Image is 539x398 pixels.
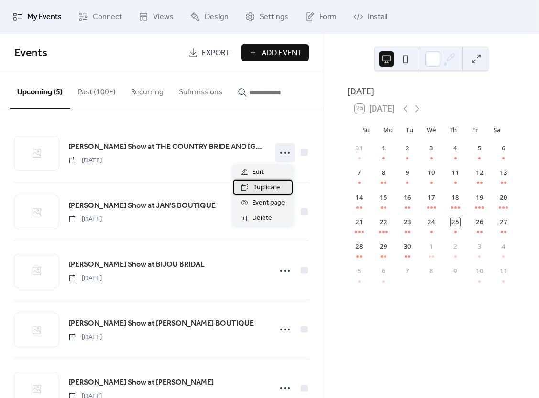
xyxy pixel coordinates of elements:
button: Add Event [241,44,309,61]
div: Sa [486,121,508,139]
a: Design [183,4,236,30]
div: 25 [451,217,460,227]
span: Events [14,43,47,64]
div: 24 [427,217,436,227]
div: 14 [354,193,364,203]
div: Th [442,121,464,139]
div: Mo [377,121,399,139]
span: [PERSON_NAME] Show at [PERSON_NAME] [68,377,214,388]
div: 12 [475,168,484,178]
span: Settings [260,11,288,23]
span: [PERSON_NAME] Show at BIJOU BRIDAL [68,259,205,271]
div: 2 [451,242,460,251]
span: Add Event [262,47,302,59]
div: 10 [427,168,436,178]
div: 31 [354,144,364,153]
span: Design [205,11,229,23]
span: Delete [252,213,272,224]
button: Upcoming (5) [10,72,70,109]
div: 26 [475,217,484,227]
span: [DATE] [68,273,102,284]
span: [DATE] [68,156,102,166]
div: 15 [379,193,388,203]
div: 22 [379,217,388,227]
div: 11 [451,168,460,178]
span: Form [319,11,337,23]
span: [DATE] [68,332,102,342]
a: [PERSON_NAME] Show at [PERSON_NAME] [68,376,214,389]
span: Connect [93,11,122,23]
div: 29 [379,242,388,251]
div: 1 [427,242,436,251]
div: 8 [427,266,436,276]
div: Tu [399,121,421,139]
div: 4 [499,242,508,251]
span: Edit [252,167,264,178]
div: 9 [451,266,460,276]
div: 1 [379,144,388,153]
div: 5 [475,144,484,153]
div: 30 [403,242,412,251]
a: Form [298,4,344,30]
span: Install [368,11,387,23]
span: [PERSON_NAME] Show at [PERSON_NAME] BOUTIQUE [68,318,254,330]
div: 7 [354,168,364,178]
span: Export [202,47,230,59]
span: My Events [27,11,62,23]
span: Duplicate [252,182,280,193]
button: Past (100+) [70,72,123,108]
div: 28 [354,242,364,251]
div: 3 [475,242,484,251]
div: We [420,121,442,139]
a: [PERSON_NAME] Show at JAN'S BOUTIQUE [68,200,216,212]
div: 13 [499,168,508,178]
div: 6 [379,266,388,276]
div: 21 [354,217,364,227]
div: 16 [403,193,412,203]
span: Views [153,11,174,23]
div: 27 [499,217,508,227]
button: Submissions [171,72,230,108]
a: [PERSON_NAME] Show at BIJOU BRIDAL [68,259,205,271]
div: 2 [403,144,412,153]
div: 19 [475,193,484,203]
div: 3 [427,144,436,153]
div: 11 [499,266,508,276]
div: 8 [379,168,388,178]
div: [DATE] [347,85,516,97]
a: My Events [6,4,69,30]
a: Views [132,4,181,30]
div: 9 [403,168,412,178]
a: Connect [71,4,129,30]
div: 10 [475,266,484,276]
a: Settings [238,4,296,30]
div: 23 [403,217,412,227]
div: 20 [499,193,508,203]
div: 18 [451,193,460,203]
a: [PERSON_NAME] Show at [PERSON_NAME] BOUTIQUE [68,318,254,330]
div: 4 [451,144,460,153]
div: Su [355,121,377,139]
div: 6 [499,144,508,153]
div: 5 [354,266,364,276]
a: Export [181,44,237,61]
a: Install [346,4,395,30]
a: [PERSON_NAME] Show at THE COUNTRY BRIDE AND [GEOGRAPHIC_DATA] [68,141,266,153]
div: Fr [464,121,486,139]
div: 17 [427,193,436,203]
span: Event page [252,197,285,209]
button: Recurring [123,72,171,108]
div: 7 [403,266,412,276]
span: [DATE] [68,215,102,225]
